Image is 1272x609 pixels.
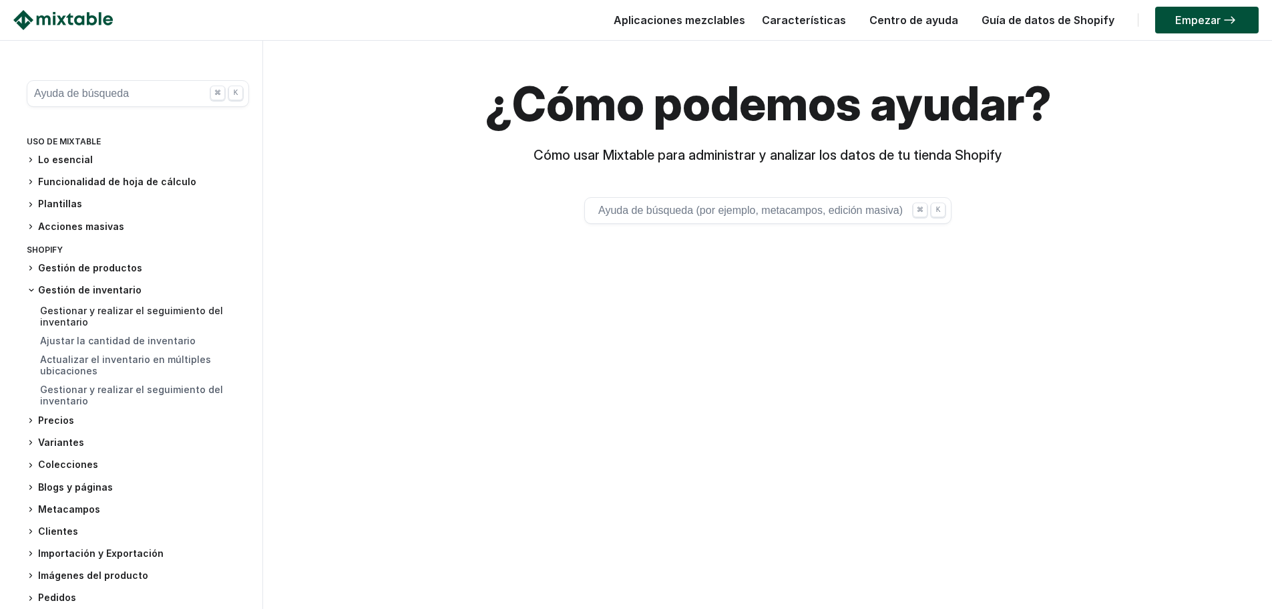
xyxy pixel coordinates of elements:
[755,13,853,27] a: Características
[38,154,93,165] font: Lo esencial
[614,13,745,27] font: Aplicaciones mezclables
[38,176,196,187] font: Funcionalidad de hoja de cálculo
[982,13,1114,27] font: Guía de datos de Shopify
[40,305,223,328] a: Gestionar y realizar el seguimiento del inventario
[38,503,100,515] font: Metacampos
[975,13,1121,27] a: Guía de datos de Shopify
[27,136,101,146] font: Uso de Mixtable
[38,262,142,273] font: Gestión de productos
[598,205,903,216] font: Ayuda de búsqueda (por ejemplo, metacampos, edición masiva)
[584,197,951,224] button: Ayuda de búsqueda (por ejemplo, metacampos, edición masiva) ⌘ K
[38,525,78,537] font: Clientes
[38,592,76,603] font: Pedidos
[1175,13,1221,27] font: Empezar
[1221,16,1239,24] img: arrow-right.svg
[27,80,249,107] button: Ayuda de búsqueda ⌘ K
[762,13,846,27] font: Características
[214,89,221,96] font: ⌘
[40,354,211,377] a: Actualizar el inventario en múltiples ubicaciones
[13,10,113,30] img: Logotipo mezclable
[38,547,164,559] font: Importación y Exportación
[38,459,98,470] font: Colecciones
[27,245,63,255] font: Shopify
[534,147,1002,163] font: Cómo usar Mixtable para administrar y analizar los datos de tu tienda Shopify
[40,384,223,407] a: Gestionar y realizar el seguimiento del inventario
[234,89,238,96] font: K
[38,570,148,581] font: Imágenes del producto
[34,88,129,99] font: Ayuda de búsqueda
[863,13,965,27] a: Centro de ayuda
[38,414,74,426] font: Precios
[38,437,84,448] font: Variantes
[869,13,958,27] font: Centro de ayuda
[38,284,142,295] font: Gestión de inventario
[40,335,196,346] a: Ajustar la cantidad de inventario
[38,221,124,232] font: Acciones masivas
[936,206,941,213] font: K
[917,206,923,213] font: ⌘
[38,198,82,209] font: Plantillas
[485,75,1052,132] font: ¿Cómo podemos ayudar?
[38,481,113,493] font: Blogs y páginas
[1155,7,1259,33] a: Empezar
